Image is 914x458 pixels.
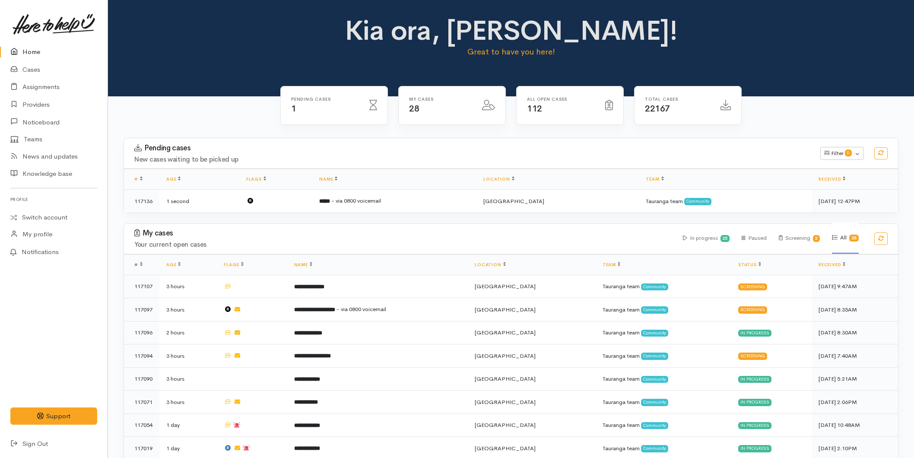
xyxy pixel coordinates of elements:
[812,321,898,344] td: [DATE] 8:30AM
[596,275,731,298] td: Tauranga team
[124,321,159,344] td: 117096
[159,321,217,344] td: 2 hours
[159,367,217,391] td: 3 hours
[124,367,159,391] td: 117090
[134,156,810,163] h4: New cases waiting to be picked up
[683,223,730,254] div: In progress
[851,235,857,241] b: 28
[159,298,217,321] td: 3 hours
[134,229,673,238] h3: My cases
[527,97,595,102] h6: All Open cases
[475,352,536,359] span: [GEOGRAPHIC_DATA]
[812,344,898,368] td: [DATE] 7:40AM
[820,147,864,160] button: Filter0
[246,176,266,182] a: Flags
[819,262,845,267] a: Received
[722,235,727,241] b: 25
[596,413,731,437] td: Tauranga team
[684,198,711,205] span: Community
[134,144,810,153] h3: Pending cases
[320,46,702,58] p: Great to have you here!
[483,176,514,182] a: Location
[294,262,312,267] a: Name
[641,283,668,290] span: Community
[124,275,159,298] td: 117107
[336,305,386,313] span: - via 0800 voicemail
[475,398,536,406] span: [GEOGRAPHIC_DATA]
[124,344,159,368] td: 117094
[134,176,143,182] a: #
[603,262,620,267] a: Team
[224,262,244,267] a: Flags
[10,194,97,205] h6: Profile
[159,190,239,213] td: 1 second
[738,353,767,359] div: Screening
[320,16,702,46] h1: Kia ora, [PERSON_NAME]!
[845,149,852,156] span: 0
[645,97,710,102] h6: Total cases
[596,344,731,368] td: Tauranga team
[527,103,542,114] span: 112
[819,176,845,182] a: Received
[10,407,97,425] button: Support
[812,367,898,391] td: [DATE] 5:21AM
[832,223,859,254] div: All
[124,391,159,414] td: 117071
[738,399,771,406] div: In progress
[319,176,337,182] a: Name
[738,330,771,337] div: In progress
[812,298,898,321] td: [DATE] 8:35AM
[738,376,771,383] div: In progress
[779,223,820,254] div: Screening
[475,262,505,267] a: Location
[596,298,731,321] td: Tauranga team
[475,375,536,382] span: [GEOGRAPHIC_DATA]
[166,262,181,267] a: Age
[475,421,536,429] span: [GEOGRAPHIC_DATA]
[124,413,159,437] td: 117054
[475,283,536,290] span: [GEOGRAPHIC_DATA]
[483,197,544,205] span: [GEOGRAPHIC_DATA]
[738,422,771,429] div: In progress
[641,306,668,313] span: Community
[641,445,668,452] span: Community
[641,330,668,337] span: Community
[738,283,767,290] div: Screening
[641,353,668,359] span: Community
[475,445,536,452] span: [GEOGRAPHIC_DATA]
[812,190,898,213] td: [DATE] 12:47PM
[812,275,898,298] td: [DATE] 9:47AM
[596,367,731,391] td: Tauranga team
[596,321,731,344] td: Tauranga team
[645,103,670,114] span: 22167
[134,241,673,248] h4: Your current open cases
[166,176,181,182] a: Age
[738,306,767,313] div: Screening
[159,391,217,414] td: 3 hours
[159,275,217,298] td: 3 hours
[159,344,217,368] td: 3 hours
[409,97,472,102] h6: My cases
[124,298,159,321] td: 117097
[134,262,143,267] span: #
[639,190,812,213] td: Tauranga team
[738,445,771,452] div: In progress
[331,197,381,204] span: - via 0800 voicemail
[646,176,663,182] a: Team
[475,306,536,313] span: [GEOGRAPHIC_DATA]
[812,391,898,414] td: [DATE] 2:06PM
[596,391,731,414] td: Tauranga team
[291,97,359,102] h6: Pending cases
[641,399,668,406] span: Community
[641,422,668,429] span: Community
[641,376,668,383] span: Community
[409,103,419,114] span: 28
[291,103,296,114] span: 1
[738,262,761,267] a: Status
[812,413,898,437] td: [DATE] 10:48AM
[815,235,818,241] b: 3
[742,223,766,254] div: Paused
[475,329,536,336] span: [GEOGRAPHIC_DATA]
[159,413,217,437] td: 1 day
[124,190,159,213] td: 117136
